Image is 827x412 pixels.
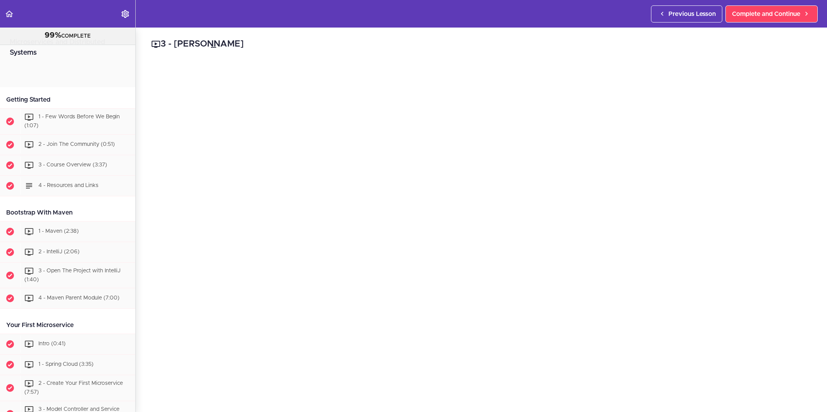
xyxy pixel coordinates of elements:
[24,268,121,282] span: 3 - Open The Project with IntelliJ (1:40)
[38,362,93,367] span: 1 - Spring Cloud (3:35)
[38,296,119,301] span: 4 - Maven Parent Module (7:00)
[10,31,126,41] div: COMPLETE
[45,31,61,39] span: 99%
[121,9,130,19] svg: Settings Menu
[651,5,722,23] a: Previous Lesson
[24,381,123,395] span: 2 - Create Your First Microservice (7:57)
[725,5,818,23] a: Complete and Continue
[732,9,800,19] span: Complete and Continue
[38,341,66,347] span: Intro (0:41)
[38,162,107,168] span: 3 - Course Overview (3:37)
[5,9,14,19] svg: Back to course curriculum
[668,9,716,19] span: Previous Lesson
[38,249,79,254] span: 2 - IntelliJ (2:06)
[38,229,79,234] span: 1 - Maven (2:38)
[38,142,115,147] span: 2 - Join The Community (0:51)
[151,38,811,51] h2: 3 - [PERSON_NAME]
[24,114,120,128] span: 1 - Few Words Before We Begin (1:07)
[38,183,98,188] span: 4 - Resources and Links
